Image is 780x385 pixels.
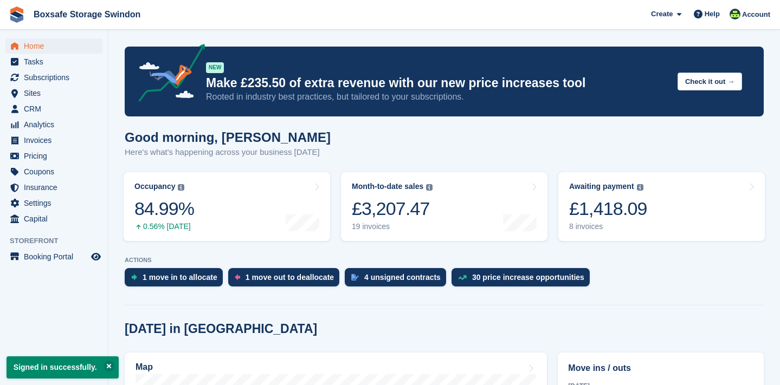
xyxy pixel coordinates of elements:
[364,273,441,282] div: 4 unsigned contracts
[178,184,184,191] img: icon-info-grey-7440780725fd019a000dd9b08b2336e03edf1995a4989e88bcd33f0948082b44.svg
[5,164,102,179] a: menu
[24,86,89,101] span: Sites
[24,70,89,85] span: Subscriptions
[124,172,330,241] a: Occupancy 84.99% 0.56% [DATE]
[24,148,89,164] span: Pricing
[352,198,433,220] div: £3,207.47
[569,198,647,220] div: £1,418.09
[569,222,647,231] div: 8 invoices
[24,211,89,226] span: Capital
[568,362,753,375] h2: Move ins / outs
[206,91,669,103] p: Rooted in industry best practices, but tailored to your subscriptions.
[24,117,89,132] span: Analytics
[558,172,765,241] a: Awaiting payment £1,418.09 8 invoices
[472,273,584,282] div: 30 price increase opportunities
[5,133,102,148] a: menu
[125,257,764,264] p: ACTIONS
[125,146,331,159] p: Here's what's happening across your business [DATE]
[24,195,89,211] span: Settings
[24,54,89,69] span: Tasks
[29,5,145,23] a: Boxsafe Storage Swindon
[341,172,547,241] a: Month-to-date sales £3,207.47 19 invoices
[5,148,102,164] a: menu
[5,117,102,132] a: menu
[206,75,669,91] p: Make £235.50 of extra revenue with our new price increases tool
[24,249,89,264] span: Booking Portal
[637,184,643,191] img: icon-info-grey-7440780725fd019a000dd9b08b2336e03edf1995a4989e88bcd33f0948082b44.svg
[228,268,345,292] a: 1 move out to deallocate
[125,268,228,292] a: 1 move in to allocate
[730,9,740,19] img: Julia Matthews
[351,274,359,280] img: contract_signature_icon-13c848040528278c33f63329250d36e43548de30e8caae1d1a13099fd9432cc5.svg
[125,322,317,336] h2: [DATE] in [GEOGRAPHIC_DATA]
[136,362,153,372] h2: Map
[5,211,102,226] a: menu
[452,268,595,292] a: 30 price increase opportunities
[5,38,102,54] a: menu
[352,222,433,231] div: 19 invoices
[143,273,217,282] div: 1 move in to allocate
[5,70,102,85] a: menu
[5,180,102,195] a: menu
[134,182,175,191] div: Occupancy
[125,130,331,145] h1: Good morning, [PERSON_NAME]
[206,62,224,73] div: NEW
[24,38,89,54] span: Home
[24,164,89,179] span: Coupons
[134,222,194,231] div: 0.56% [DATE]
[24,133,89,148] span: Invoices
[5,249,102,264] a: menu
[7,356,119,379] p: Signed in successfully.
[426,184,433,191] img: icon-info-grey-7440780725fd019a000dd9b08b2336e03edf1995a4989e88bcd33f0948082b44.svg
[24,180,89,195] span: Insurance
[678,73,742,90] button: Check it out →
[345,268,452,292] a: 4 unsigned contracts
[134,198,194,220] div: 84.99%
[569,182,634,191] div: Awaiting payment
[705,9,720,19] span: Help
[5,86,102,101] a: menu
[5,195,102,211] a: menu
[458,275,467,280] img: price_increase_opportunities-93ffe204e8149a01c8c9dc8f82e8f89637d9d84a8eef4429ea346261dce0b2c0.svg
[5,54,102,69] a: menu
[246,273,334,282] div: 1 move out to deallocate
[235,274,240,280] img: move_outs_to_deallocate_icon-f764333ba52eb49d3ac5e1228854f67142a1ed5810a6f6cc68b1a99e826820c5.svg
[651,9,673,19] span: Create
[352,182,423,191] div: Month-to-date sales
[24,101,89,116] span: CRM
[10,236,108,246] span: Storefront
[131,274,137,280] img: move_ins_to_allocate_icon-fdf77a2bb77ea45bf5b3d319d69a93e2d87916cf1d5bf7949dd705db3b84f3ca.svg
[5,101,102,116] a: menu
[9,6,25,23] img: stora-icon-8386f47178a22dfd0bd8f6a31ec36ba5ce8667c1dd55bd0f319d3a0aa187defe.svg
[89,250,102,263] a: Preview store
[130,44,205,106] img: price-adjustments-announcement-icon-8257ccfd72463d97f412b2fc003d46551f7dbcb40ab6d574587a9cd5c0d94...
[742,9,770,20] span: Account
